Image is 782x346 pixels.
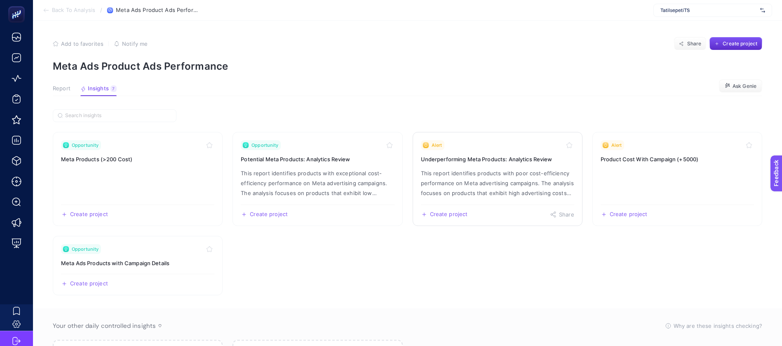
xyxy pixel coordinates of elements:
[61,211,108,218] button: Create a new project based on this insight
[421,211,468,218] button: Create a new project based on this insight
[61,280,108,287] button: Create a new project based on this insight
[53,236,223,295] a: View insight titled
[733,83,756,89] span: Ask Genie
[592,132,762,226] a: View insight titled
[61,155,214,163] h3: Insight title
[65,113,171,119] input: Search
[53,132,223,226] a: View insight titled
[122,40,148,47] span: Notify me
[413,132,582,226] a: View insight titled This report identifies products with poor cost-efficiency performance on Meta...
[5,2,31,9] span: Feedback
[564,140,574,150] button: Toggle favorite
[430,211,468,218] span: Create project
[744,140,754,150] button: Toggle favorite
[250,211,288,218] span: Create project
[421,155,574,163] h3: Insight title
[432,142,442,148] span: Alert
[204,244,214,254] button: Toggle favorite
[760,6,765,14] img: svg%3e
[559,211,574,218] span: Share
[723,40,757,47] span: Create project
[660,7,757,14] span: TatilsepetiTS
[601,155,754,163] h3: Insight title
[70,280,108,287] span: Create project
[674,37,706,50] button: Share
[88,85,109,92] span: Insights
[241,211,288,218] button: Create a new project based on this insight
[674,322,762,330] span: Why are these insights checking?
[53,40,103,47] button: Add to favorites
[241,168,394,198] p: Insight description
[251,142,278,148] span: Opportunity
[53,85,70,92] span: Report
[114,40,148,47] button: Notify me
[110,85,117,92] div: 7
[53,60,762,72] p: Meta Ads Product Ads Performance
[61,259,214,267] h3: Insight title
[241,155,394,163] h3: Insight title
[232,132,402,226] a: View insight titled This report identifies products with exceptional cost-efficiency performance ...
[709,37,762,50] button: Create project
[72,142,99,148] span: Opportunity
[385,140,395,150] button: Toggle favorite
[719,80,762,93] button: Ask Genie
[550,211,574,218] button: Share this insight
[687,40,702,47] span: Share
[52,7,95,14] span: Back To Analysis
[70,211,108,218] span: Create project
[61,40,103,47] span: Add to favorites
[72,246,99,252] span: Opportunity
[53,132,762,295] section: Insight Packages
[100,7,102,13] span: /
[204,140,214,150] button: Toggle favorite
[421,168,574,198] p: Insight description
[601,211,648,218] button: Create a new project based on this insight
[116,7,198,14] span: Meta Ads Product Ads Performance
[611,142,622,148] span: Alert
[53,322,156,330] span: Your other daily controlled insights
[610,211,648,218] span: Create project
